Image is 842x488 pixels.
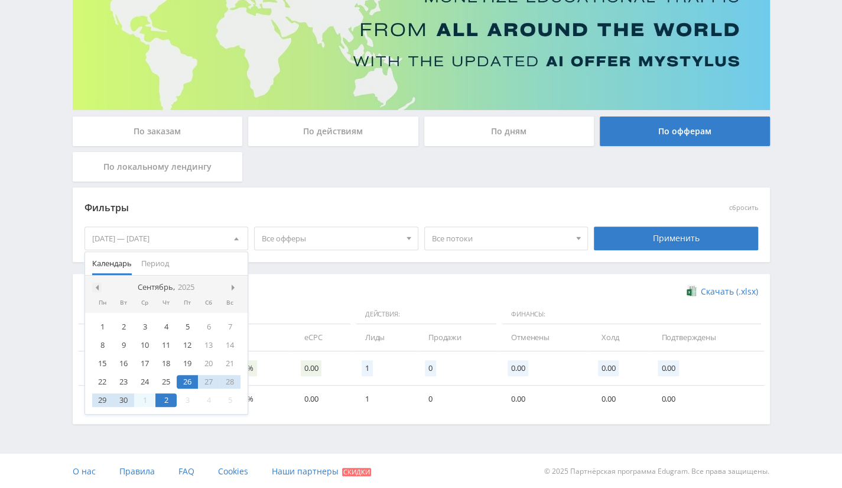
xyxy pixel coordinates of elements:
div: 4 [198,393,219,407]
td: CR [217,324,292,351]
td: Подтверждены [649,324,763,351]
span: Скидки [342,468,371,476]
img: xlsx [687,285,697,297]
div: По заказам [73,117,243,146]
span: Действия: [356,305,496,325]
button: Календарь [87,252,136,275]
div: 1 [92,320,113,334]
div: 30 [113,393,134,407]
div: 29 [92,393,113,407]
div: 15 [92,357,113,370]
div: 28 [219,375,240,389]
div: [DATE] — [DATE] [85,227,248,250]
div: По локальному лендингу [73,152,243,182]
div: 25 [155,375,177,389]
i: 2025 [178,283,194,292]
div: Вс [219,299,240,306]
div: 10 [134,338,155,352]
div: 18 [155,357,177,370]
span: 0 [425,360,436,376]
div: По офферам [600,117,770,146]
div: Вт [113,299,134,306]
div: Пт [177,299,198,306]
span: Правила [119,466,155,477]
span: Финансы: [502,305,761,325]
div: Применить [594,227,758,250]
td: 20.00% [217,386,292,412]
div: 12 [177,338,198,352]
div: 14 [219,338,240,352]
div: 16 [113,357,134,370]
td: 0.00 [590,386,649,412]
div: 26 [177,375,198,389]
div: 2 [113,320,134,334]
span: 0.00 [658,360,678,376]
td: 1 [353,386,417,412]
div: 8 [92,338,113,352]
div: 21 [219,357,240,370]
div: По действиям [248,117,418,146]
div: Чт [155,299,177,306]
span: 1 [362,360,373,376]
span: Cookies [218,466,248,477]
div: 23 [113,375,134,389]
div: 17 [134,357,155,370]
button: сбросить [729,204,758,212]
div: 1 [134,393,155,407]
td: Лиды [353,324,417,351]
span: Скачать (.xlsx) [701,287,758,296]
div: Пн [92,299,113,306]
span: 0.00 [301,360,321,376]
span: Наши партнеры [272,466,339,477]
td: Дата [79,324,151,351]
div: По дням [424,117,594,146]
td: Продажи [417,324,499,351]
a: Скачать (.xlsx) [687,286,758,298]
span: Все потоки [432,227,570,250]
div: 9 [113,338,134,352]
div: 5 [177,320,198,334]
span: Календарь [92,252,132,275]
td: 0.00 [499,386,590,412]
span: Данные: [79,305,350,325]
div: Сентябрь, [133,283,199,292]
span: Период [141,252,169,275]
div: 24 [134,375,155,389]
td: Итого: [79,351,151,386]
td: 0 [417,386,499,412]
div: 27 [198,375,219,389]
div: Сб [198,299,219,306]
div: 20 [198,357,219,370]
div: 2 [155,393,177,407]
span: 0.00 [598,360,619,376]
div: 11 [155,338,177,352]
div: Ср [134,299,155,306]
div: 13 [198,338,219,352]
span: О нас [73,466,96,477]
div: 5 [219,393,240,407]
td: 0.00 [649,386,763,412]
div: 6 [198,320,219,334]
div: 22 [92,375,113,389]
span: Все офферы [262,227,400,250]
td: Отменены [499,324,590,351]
button: Период [136,252,174,275]
td: MyStylus [79,386,151,412]
span: FAQ [178,466,194,477]
td: eCPC [292,324,353,351]
div: 19 [177,357,198,370]
div: 3 [177,393,198,407]
td: 0.00 [292,386,353,412]
span: 0.00 [508,360,528,376]
div: 3 [134,320,155,334]
td: Холд [590,324,649,351]
div: 7 [219,320,240,334]
div: 4 [155,320,177,334]
div: Фильтры [84,199,589,217]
